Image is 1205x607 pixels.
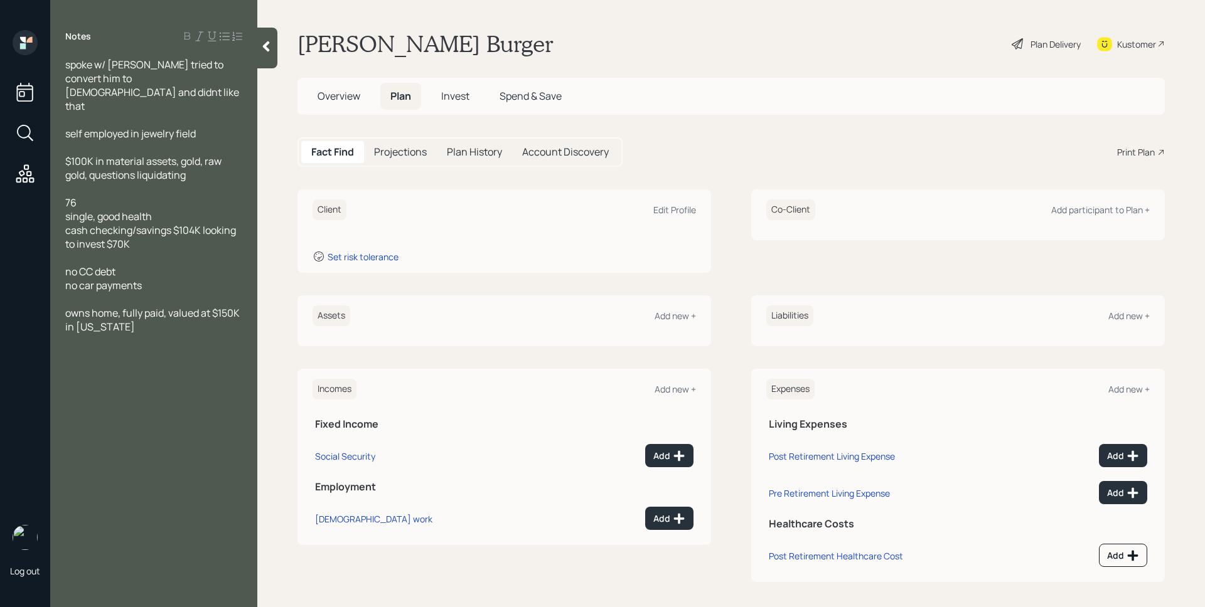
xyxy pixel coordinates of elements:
span: self employed in jewelry field [65,127,196,140]
span: spoke w/ [PERSON_NAME] tried to convert him to [DEMOGRAPHIC_DATA] and didnt like that [65,58,241,113]
div: Print Plan [1117,145,1155,159]
div: Add [1107,549,1139,562]
span: $100K in material assets, gold, raw gold, questions liquidating [65,154,223,182]
div: Log out [10,565,40,577]
div: Add [1107,487,1139,499]
div: Post Retirement Healthcare Cost [769,550,903,562]
span: Overview [318,89,360,103]
div: Add new + [655,310,696,322]
button: Add [645,444,694,467]
h6: Co-Client [766,199,815,220]
h5: Plan History [447,146,502,158]
div: Post Retirement Living Expense [769,450,895,462]
div: Add new + [1108,383,1150,395]
h5: Projections [374,146,427,158]
h6: Assets [313,305,350,326]
span: Plan [390,89,411,103]
label: Notes [65,30,91,43]
span: Invest [441,89,469,103]
h5: Fixed Income [315,418,694,430]
span: no CC debt no car payments [65,265,142,292]
button: Add [645,507,694,530]
h6: Liabilities [766,305,813,326]
div: Plan Delivery [1031,38,1081,51]
button: Add [1099,481,1147,504]
div: Kustomer [1117,38,1156,51]
div: Pre Retirement Living Expense [769,487,890,499]
h5: Healthcare Costs [769,518,1147,530]
h1: [PERSON_NAME] Burger [297,30,554,58]
div: Edit Profile [653,204,696,216]
span: 76 single, good health cash checking/savings $104K looking to invest $70K [65,196,238,251]
div: Add [653,512,685,525]
span: Spend & Save [500,89,562,103]
img: james-distasi-headshot.png [13,525,38,550]
div: Add new + [1108,310,1150,322]
button: Add [1099,544,1147,567]
div: Add participant to Plan + [1051,204,1150,216]
h5: Employment [315,481,694,493]
h6: Client [313,199,346,220]
div: Add new + [655,383,696,395]
div: Add [1107,450,1139,462]
h6: Expenses [766,379,815,399]
div: Set risk tolerance [328,251,399,263]
div: [DEMOGRAPHIC_DATA] work [315,513,432,525]
h5: Living Expenses [769,418,1147,430]
div: Social Security [315,450,375,462]
span: owns home, fully paid, valued at $150K in [US_STATE] [65,306,242,334]
button: Add [1099,444,1147,467]
h5: Account Discovery [522,146,609,158]
div: Add [653,450,685,462]
h6: Incomes [313,379,356,399]
h5: Fact Find [311,146,354,158]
